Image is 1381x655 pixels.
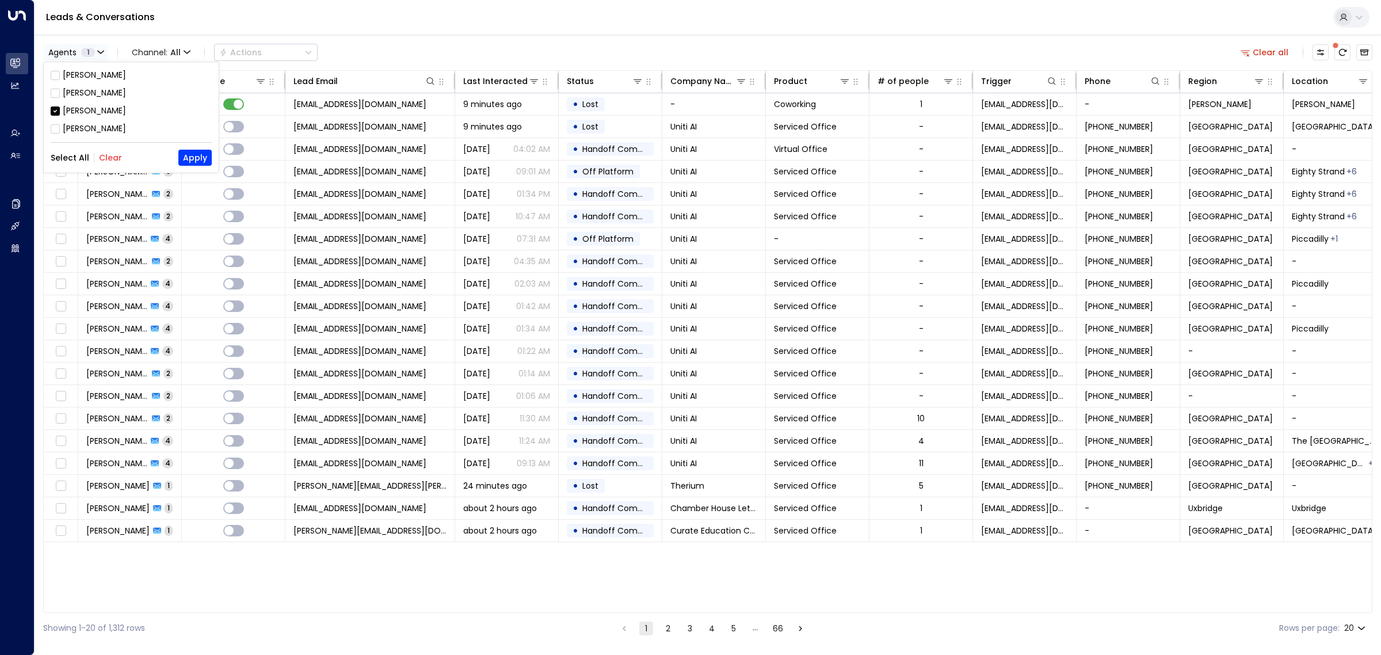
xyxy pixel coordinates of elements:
div: [PERSON_NAME] [51,105,212,117]
button: Clear [99,153,122,162]
div: [PERSON_NAME] [63,69,126,81]
div: [PERSON_NAME] [63,123,126,135]
div: [PERSON_NAME] [63,105,126,117]
div: [PERSON_NAME] [51,69,212,81]
button: Select All [51,153,89,162]
div: [PERSON_NAME] [51,87,212,99]
div: [PERSON_NAME] [51,123,212,135]
button: Apply [178,150,212,166]
div: [PERSON_NAME] [63,87,126,99]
